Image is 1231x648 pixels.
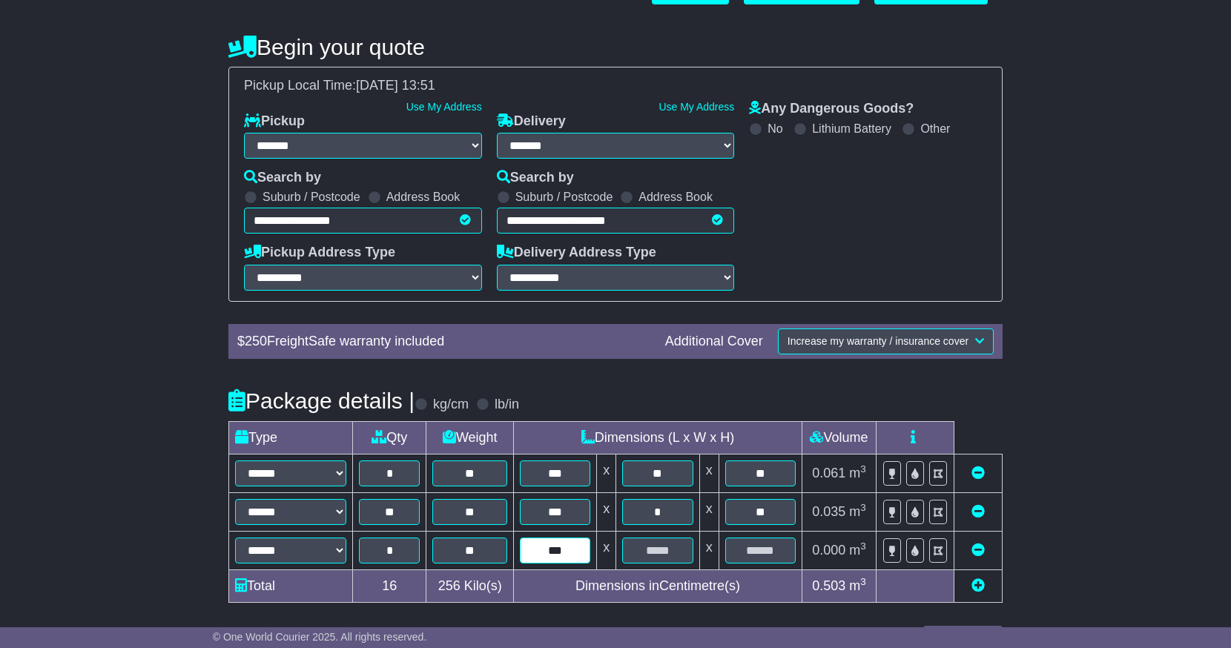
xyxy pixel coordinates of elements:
span: 256 [438,578,461,593]
span: Increase my warranty / insurance cover [788,335,968,347]
a: Remove this item [971,543,985,558]
button: Increase my warranty / insurance cover [778,328,994,354]
td: x [699,492,719,531]
span: m [849,543,866,558]
td: Qty [353,421,426,454]
sup: 3 [860,576,866,587]
td: Total [229,569,353,602]
a: Remove this item [971,466,985,480]
a: Use My Address [406,101,482,113]
a: Add new item [971,578,985,593]
sup: 3 [860,540,866,552]
label: Pickup [244,113,305,130]
td: x [699,531,719,569]
td: Type [229,421,353,454]
td: x [597,531,616,569]
label: Search by [497,170,574,186]
label: Other [920,122,950,136]
label: Address Book [386,190,461,204]
span: 0.061 [812,466,845,480]
span: m [849,466,866,480]
label: No [768,122,782,136]
span: 0.503 [812,578,845,593]
a: Remove this item [971,504,985,519]
label: Any Dangerous Goods? [749,101,914,117]
div: Additional Cover [658,334,770,350]
sup: 3 [860,463,866,475]
td: Kilo(s) [426,569,514,602]
span: 0.000 [812,543,845,558]
td: 16 [353,569,426,602]
sup: 3 [860,502,866,513]
label: Lithium Battery [812,122,891,136]
label: Suburb / Postcode [263,190,360,204]
div: Pickup Local Time: [237,78,994,94]
td: x [597,454,616,492]
span: 250 [245,334,267,348]
label: lb/in [495,397,519,413]
td: Dimensions (L x W x H) [514,421,802,454]
label: Address Book [638,190,713,204]
span: [DATE] 13:51 [356,78,435,93]
td: x [597,492,616,531]
td: Dimensions in Centimetre(s) [514,569,802,602]
span: © One World Courier 2025. All rights reserved. [213,631,427,643]
label: Suburb / Postcode [515,190,613,204]
a: Use My Address [659,101,734,113]
h4: Package details | [228,389,415,413]
div: $ FreightSafe warranty included [230,334,658,350]
label: Pickup Address Type [244,245,395,261]
span: m [849,504,866,519]
td: Volume [802,421,876,454]
label: Delivery Address Type [497,245,656,261]
td: x [699,454,719,492]
label: Delivery [497,113,566,130]
span: 0.035 [812,504,845,519]
label: Search by [244,170,321,186]
h4: Begin your quote [228,35,1003,59]
label: kg/cm [433,397,469,413]
td: Weight [426,421,514,454]
span: m [849,578,866,593]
